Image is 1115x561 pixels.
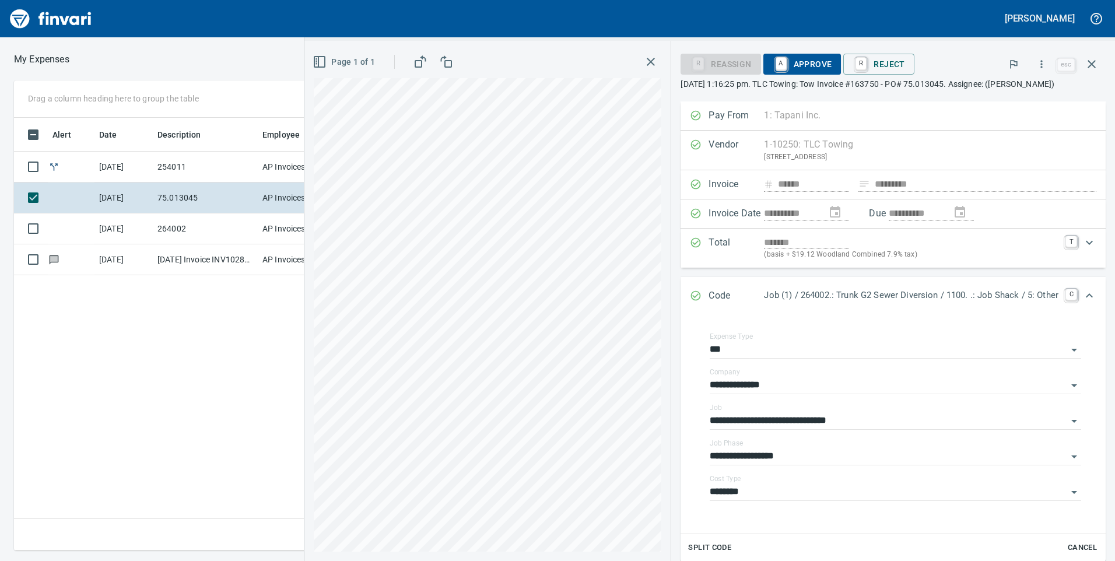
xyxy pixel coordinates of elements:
[1005,12,1075,24] h5: [PERSON_NAME]
[710,440,743,447] label: Job Phase
[315,55,375,69] span: Page 1 of 1
[763,54,841,75] button: AApprove
[1029,51,1054,77] button: More
[1054,50,1106,78] span: Close invoice
[258,213,345,244] td: AP Invoices
[262,128,300,142] span: Employee
[1067,541,1098,555] span: Cancel
[709,289,764,304] p: Code
[94,213,153,244] td: [DATE]
[153,152,258,183] td: 254011
[1066,413,1082,429] button: Open
[843,54,914,75] button: RReject
[681,229,1106,268] div: Expand
[764,249,1058,261] p: (basis + $19.12 Woodland Combined 7.9% tax)
[710,369,740,376] label: Company
[48,255,60,263] span: Has messages
[258,244,345,275] td: AP Invoices
[855,57,867,70] a: R
[99,128,117,142] span: Date
[709,236,764,261] p: Total
[710,475,741,482] label: Cost Type
[52,128,86,142] span: Alert
[258,152,345,183] td: AP Invoices
[14,52,69,66] nav: breadcrumb
[258,183,345,213] td: AP Invoices
[28,93,199,104] p: Drag a column heading here to group the table
[710,404,722,411] label: Job
[1066,484,1082,500] button: Open
[681,78,1106,90] p: [DATE] 1:16:25 pm. TLC Towing: Tow Invoice #163750 - PO# 75.013045. Assignee: ([PERSON_NAME])
[1065,289,1077,300] a: C
[688,541,731,555] span: Split Code
[157,128,216,142] span: Description
[7,5,94,33] img: Finvari
[1001,51,1026,77] button: Flag
[153,244,258,275] td: [DATE] Invoice INV10286289 from [GEOGRAPHIC_DATA] (1-24796)
[153,213,258,244] td: 264002
[310,51,380,73] button: Page 1 of 1
[681,277,1106,315] div: Expand
[14,52,69,66] p: My Expenses
[157,128,201,142] span: Description
[94,183,153,213] td: [DATE]
[1066,448,1082,465] button: Open
[681,58,760,68] div: Reassign
[1065,236,1077,247] a: T
[1057,58,1075,71] a: esc
[94,152,153,183] td: [DATE]
[262,128,315,142] span: Employee
[52,128,71,142] span: Alert
[1066,342,1082,358] button: Open
[1066,377,1082,394] button: Open
[853,54,904,74] span: Reject
[710,333,753,340] label: Expense Type
[1064,539,1101,557] button: Cancel
[94,244,153,275] td: [DATE]
[99,128,132,142] span: Date
[764,289,1058,302] p: Job (1) / 264002.: Trunk G2 Sewer Diversion / 1100. .: Job Shack / 5: Other
[1002,9,1078,27] button: [PERSON_NAME]
[773,54,832,74] span: Approve
[48,163,60,170] span: Split transaction
[776,57,787,70] a: A
[153,183,258,213] td: 75.013045
[685,539,734,557] button: Split Code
